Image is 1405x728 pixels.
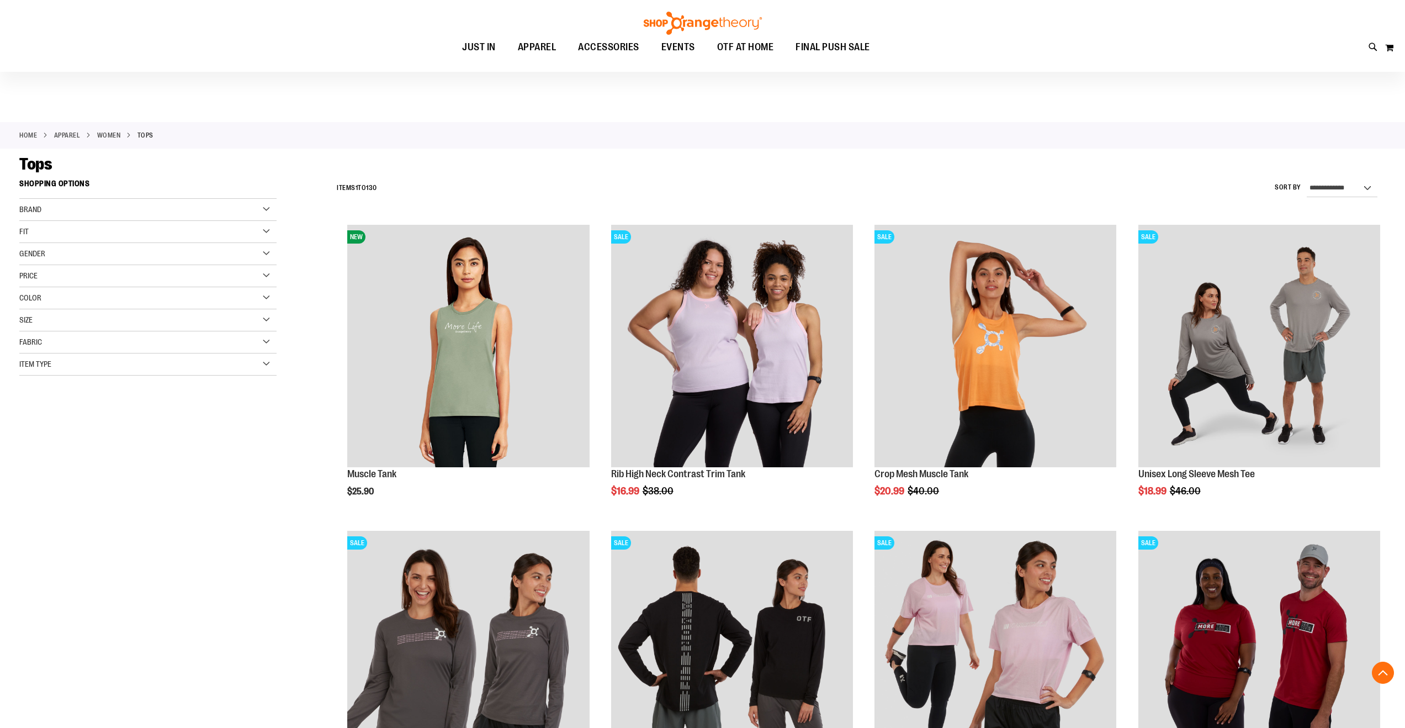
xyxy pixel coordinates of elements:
[342,219,595,524] div: product
[1275,183,1301,192] label: Sort By
[1133,219,1386,524] div: product
[518,35,556,60] span: APPAREL
[642,12,764,35] img: Shop Orangetheory
[578,35,639,60] span: ACCESSORIES
[19,337,42,346] span: Fabric
[337,180,377,197] h2: Items to
[567,35,650,60] a: ACCESSORIES
[661,35,695,60] span: EVENTS
[19,293,41,302] span: Color
[1138,230,1158,244] span: SALE
[611,536,631,550] span: SALE
[1372,662,1394,684] button: Back To Top
[19,271,38,280] span: Price
[643,486,675,497] span: $38.00
[1138,486,1168,497] span: $18.99
[869,219,1122,524] div: product
[54,130,81,140] a: APPAREL
[347,225,589,468] a: Muscle TankNEW
[606,219,858,524] div: product
[347,468,396,479] a: Muscle Tank
[611,230,631,244] span: SALE
[366,184,377,192] span: 130
[19,205,41,214] span: Brand
[356,184,358,192] span: 1
[19,360,51,368] span: Item Type
[347,487,375,497] span: $25.90
[874,225,1116,467] img: Crop Mesh Muscle Tank primary image
[611,468,745,479] a: Rib High Neck Contrast Trim Tank
[874,486,906,497] span: $20.99
[1138,225,1380,468] a: Unisex Long Sleeve Mesh Tee primary imageSALE
[1138,468,1255,479] a: Unisex Long Sleeve Mesh Tee
[1170,486,1202,497] span: $46.00
[347,536,367,550] span: SALE
[908,486,941,497] span: $40.00
[19,174,277,199] strong: Shopping Options
[874,536,894,550] span: SALE
[462,35,496,60] span: JUST IN
[874,225,1116,468] a: Crop Mesh Muscle Tank primary imageSALE
[611,225,853,468] a: Rib Tank w/ Contrast Binding primary imageSALE
[1138,536,1158,550] span: SALE
[1138,225,1380,467] img: Unisex Long Sleeve Mesh Tee primary image
[19,130,37,140] a: Home
[611,225,853,467] img: Rib Tank w/ Contrast Binding primary image
[706,35,785,60] a: OTF AT HOME
[347,225,589,467] img: Muscle Tank
[650,35,706,60] a: EVENTS
[19,315,33,324] span: Size
[97,130,121,140] a: WOMEN
[717,35,774,60] span: OTF AT HOME
[19,227,29,236] span: Fit
[874,468,968,479] a: Crop Mesh Muscle Tank
[507,35,568,60] a: APPAREL
[137,130,153,140] strong: Tops
[347,230,365,244] span: NEW
[451,35,507,60] a: JUST IN
[796,35,870,60] span: FINAL PUSH SALE
[611,486,641,497] span: $16.99
[874,230,894,244] span: SALE
[19,155,52,173] span: Tops
[784,35,881,60] a: FINAL PUSH SALE
[19,249,45,258] span: Gender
